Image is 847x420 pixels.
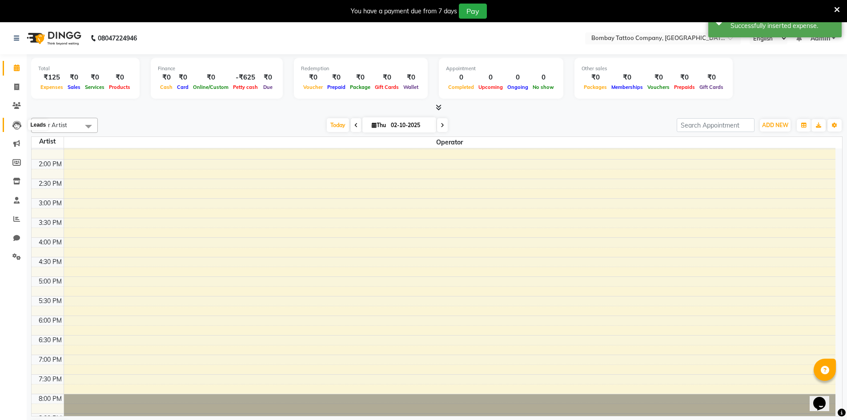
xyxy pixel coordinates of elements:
div: ₹0 [348,72,373,83]
div: 0 [446,72,476,83]
div: ₹0 [582,72,609,83]
span: Completed [446,84,476,90]
div: 4:30 PM [37,257,64,267]
span: Petty cash [231,84,260,90]
div: ₹0 [191,72,231,83]
div: 8:00 PM [37,394,64,404]
div: You have a payment due from 7 days [351,7,457,16]
div: Other sales [582,65,726,72]
div: ₹0 [158,72,175,83]
button: Pay [459,4,487,19]
div: Successfully inserted expense. [731,21,835,31]
span: Package [348,84,373,90]
span: No show [530,84,556,90]
span: Packages [582,84,609,90]
div: 5:00 PM [37,277,64,286]
div: 0 [530,72,556,83]
div: ₹0 [672,72,697,83]
div: ₹0 [107,72,132,83]
div: ₹125 [38,72,65,83]
b: 08047224946 [98,26,137,51]
span: Online/Custom [191,84,231,90]
div: 4:00 PM [37,238,64,247]
img: logo [23,26,84,51]
div: ₹0 [65,72,83,83]
div: ₹0 [325,72,348,83]
div: -₹625 [231,72,260,83]
div: 2:30 PM [37,179,64,188]
span: Thu [369,122,388,128]
div: 7:30 PM [37,375,64,384]
div: Appointment [446,65,556,72]
input: 2025-10-02 [388,119,433,132]
div: Redemption [301,65,421,72]
div: 3:30 PM [37,218,64,228]
span: Memberships [609,84,645,90]
div: 0 [476,72,505,83]
span: Prepaids [672,84,697,90]
span: Ongoing [505,84,530,90]
span: Cash [158,84,175,90]
div: 6:00 PM [37,316,64,325]
span: ADD NEW [762,122,788,128]
span: Sales [65,84,83,90]
span: Gift Cards [697,84,726,90]
div: 7:00 PM [37,355,64,364]
span: Admin [811,34,830,43]
div: 5:30 PM [37,296,64,306]
span: Gift Cards [373,84,401,90]
span: Operator [64,137,836,148]
div: 2:00 PM [37,160,64,169]
span: Today [327,118,349,132]
span: Filter Artist [37,121,67,128]
span: Card [175,84,191,90]
div: 3:00 PM [37,199,64,208]
span: Products [107,84,132,90]
div: ₹0 [301,72,325,83]
div: ₹0 [175,72,191,83]
div: ₹0 [645,72,672,83]
button: ADD NEW [760,119,791,132]
div: 0 [505,72,530,83]
div: ₹0 [83,72,107,83]
span: Expenses [38,84,65,90]
div: Finance [158,65,276,72]
input: Search Appointment [677,118,755,132]
div: 6:30 PM [37,336,64,345]
span: Wallet [401,84,421,90]
div: ₹0 [260,72,276,83]
div: ₹0 [373,72,401,83]
span: Prepaid [325,84,348,90]
div: Total [38,65,132,72]
div: ₹0 [697,72,726,83]
iframe: chat widget [810,384,838,411]
span: Upcoming [476,84,505,90]
span: Due [261,84,275,90]
span: Voucher [301,84,325,90]
div: Leads [28,120,48,130]
div: ₹0 [401,72,421,83]
span: Vouchers [645,84,672,90]
div: Artist [32,137,64,146]
div: ₹0 [609,72,645,83]
span: Services [83,84,107,90]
